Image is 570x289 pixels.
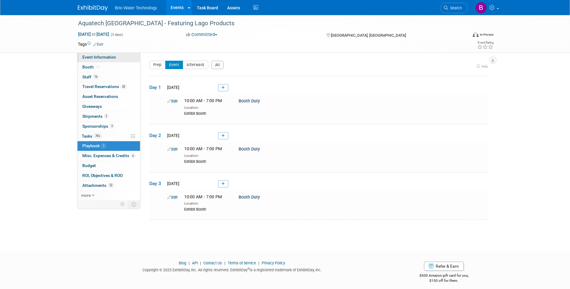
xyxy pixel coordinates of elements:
[480,32,494,37] div: In-Person
[82,134,102,138] span: Tasks
[94,134,102,138] span: 76%
[424,262,464,271] a: Refer & Earn
[199,261,203,265] span: |
[149,61,166,69] button: Prep
[239,99,260,104] span: Booth Duty
[93,42,103,47] a: Edit
[78,32,109,37] span: [DATE] [DATE]
[108,183,114,187] span: 22
[167,99,178,103] a: Edit
[482,64,488,68] span: help
[78,122,140,131] a: Sponsorships3
[473,32,479,37] img: Format-Inperson.png
[117,200,128,208] td: Personalize Event Tab Strip
[78,181,140,190] a: Attachments22
[331,33,406,38] span: [GEOGRAPHIC_DATA], [GEOGRAPHIC_DATA]
[82,124,114,129] span: Sponsorships
[184,152,230,158] div: Location:
[78,132,140,141] a: Tasks76%
[78,171,140,181] a: ROI, Objectives & ROO
[211,61,224,69] button: All
[78,266,387,273] div: Copyright © 2025 ExhibitDay, Inc. All rights reserved. ExhibitDay is a registered trademark of Ex...
[448,6,462,10] span: Search
[440,3,468,13] a: Search
[165,85,179,90] span: [DATE]
[78,151,140,161] a: Misc. Expenses & Credits6
[78,112,140,121] a: Shipments3
[165,133,179,138] span: [DATE]
[165,181,179,186] span: [DATE]
[78,191,140,200] a: more
[165,61,183,69] button: Event
[223,261,227,265] span: |
[262,261,285,265] a: Privacy Policy
[203,261,222,265] a: Contact Us
[184,110,230,116] div: Exhibit Booth
[110,33,123,37] span: (3 days)
[78,72,140,82] a: Staff16
[78,82,140,92] a: Travel Reservations20
[82,84,126,89] span: Travel Reservations
[149,84,164,91] span: Day 1
[257,261,261,265] span: |
[78,102,140,111] a: Giveaways
[104,114,108,118] span: 3
[149,132,164,139] span: Day 2
[192,261,198,265] a: API
[184,194,222,199] span: 10:00 AM - 7:00 PM
[184,200,230,206] div: Location:
[82,163,96,168] span: Budget
[184,158,230,164] div: Exhibit Booth
[78,53,140,62] a: Event Information
[78,62,140,72] a: Booth
[120,84,126,89] span: 20
[82,114,108,119] span: Shipments
[78,141,140,151] a: Playbook5
[82,75,99,79] span: Staff
[78,92,140,102] a: Asset Reservations
[239,147,260,152] span: Booth Duty
[82,173,123,178] span: ROI, Objectives & ROO
[82,94,118,99] span: Asset Reservations
[228,261,256,265] a: Terms of Service
[96,65,99,68] i: Booth reservation complete
[82,55,116,59] span: Event Information
[131,154,135,158] span: 6
[128,200,140,208] td: Toggle Event Tabs
[167,195,178,199] a: Edit
[76,18,459,29] div: Aquatech [GEOGRAPHIC_DATA] - Featuring Lago Products
[82,183,114,188] span: Attachments
[187,261,191,265] span: |
[395,269,492,283] div: $500 Amazon gift card for you,
[183,61,208,69] button: Afterward
[93,75,99,79] span: 16
[248,267,250,270] sup: ®
[81,193,91,198] span: more
[477,41,493,44] div: Event Rating
[149,180,164,187] span: Day 3
[82,104,102,109] span: Giveaways
[82,153,135,158] span: Misc. Expenses & Credits
[115,5,157,10] span: Brio Water Technology
[184,104,230,110] div: Location:
[167,147,178,151] a: Edit
[91,32,96,37] span: to
[184,32,220,38] button: Committed
[82,65,101,69] span: Booth
[82,143,106,148] span: Playbook
[432,31,494,40] div: Event Format
[78,161,140,171] a: Budget
[101,144,106,148] span: 5
[78,41,103,47] td: Tags
[475,2,487,14] img: Brandye Gahagan
[179,261,186,265] a: Blog
[110,124,114,128] span: 3
[184,206,230,212] div: Exhibit Booth
[395,278,492,283] div: $150 off for them.
[184,98,222,103] span: 10:00 AM - 7:00 PM
[239,195,260,200] span: Booth Duty
[184,146,222,151] span: 10:00 AM - 7:00 PM
[78,5,108,11] img: ExhibitDay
